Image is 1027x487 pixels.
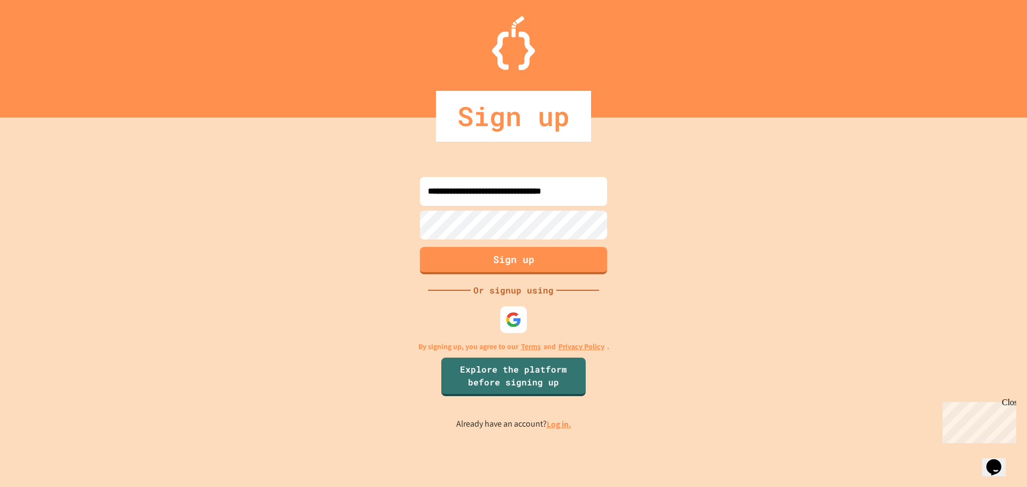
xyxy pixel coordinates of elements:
div: Sign up [436,91,591,142]
a: Terms [521,341,541,352]
iframe: chat widget [982,444,1016,476]
div: Or signup using [471,284,556,297]
a: Privacy Policy [558,341,604,352]
a: Log in. [547,419,571,430]
a: Explore the platform before signing up [441,358,586,396]
p: By signing up, you agree to our and . [418,341,609,352]
button: Sign up [420,247,607,274]
div: Chat with us now!Close [4,4,74,68]
p: Already have an account? [456,418,571,431]
img: Logo.svg [492,16,535,70]
img: google-icon.svg [505,312,522,328]
iframe: chat widget [938,398,1016,443]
